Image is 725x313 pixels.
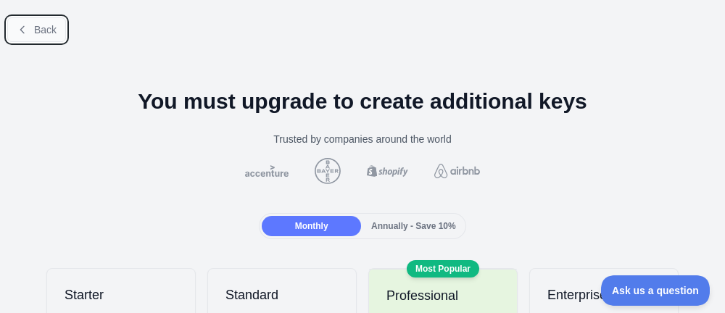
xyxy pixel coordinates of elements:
img: accenture [242,165,291,177]
img: shopify [364,165,411,177]
div: Trusted by companies around the world [12,132,713,146]
iframe: Toggle Customer Support [601,275,710,306]
img: bayer [312,158,344,184]
img: airbnb [431,164,483,178]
